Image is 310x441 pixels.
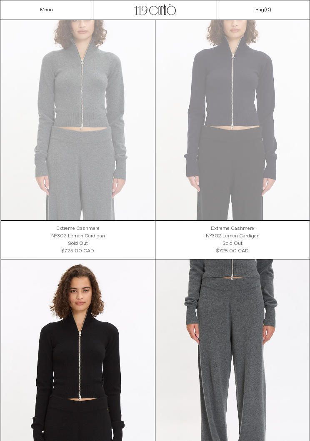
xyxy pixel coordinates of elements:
div: Extreme Cashmere [56,225,100,232]
div: Extreme Cashmere [211,225,254,232]
div: $725.00 CAD [216,247,249,255]
div: Sold out [223,240,242,247]
a: Extreme Cashmere [211,225,254,232]
div: $725.00 CAD [62,247,94,255]
a: Bag() [255,6,271,14]
span: ) [266,7,271,13]
div: Sold out [68,240,88,247]
a: N°302 Lemon Cardigan [206,232,260,240]
a: N°302 Lemon Cardigan [51,232,105,240]
span: 0 [266,7,269,13]
a: Extreme Cashmere [56,225,100,232]
a: Menu [40,7,53,13]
